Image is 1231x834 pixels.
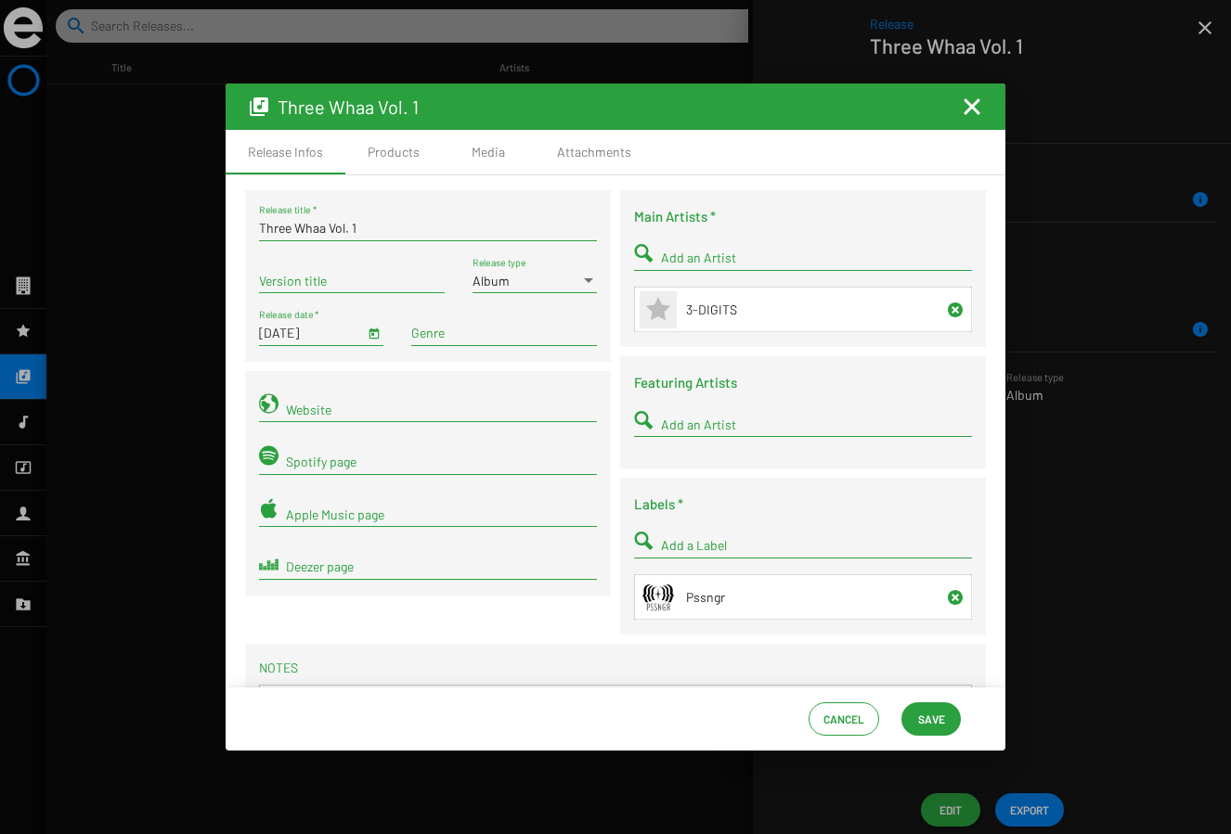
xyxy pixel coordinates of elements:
[411,322,597,344] mat-chip-list: Term selection
[901,702,961,736] button: Save
[364,323,383,342] button: Open calendar
[278,96,419,118] span: Three Whaa Vol. 1
[634,371,972,393] h4: Featuring Artists
[259,685,972,721] div: Editor toolbar
[634,205,972,227] h4: Main Artists *
[259,659,972,677] p: Notes
[248,143,323,161] div: Release Infos
[661,538,972,553] input: Number
[640,579,677,616] img: PSSNGR-logo.jpeg
[473,273,510,289] span: Album
[918,702,945,736] span: Save
[661,417,972,432] input: Number
[634,493,972,515] h4: Labels *
[557,143,631,161] div: Attachments
[686,302,737,317] span: 3-DIGITS
[809,702,879,736] button: Cancel
[686,589,725,605] span: Pssngr
[961,96,983,118] button: Fermer la fenêtre
[368,143,420,161] div: Products
[661,250,972,265] input: Number
[411,326,597,340] input: Genre
[823,702,864,736] span: Cancel
[472,143,505,161] div: Media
